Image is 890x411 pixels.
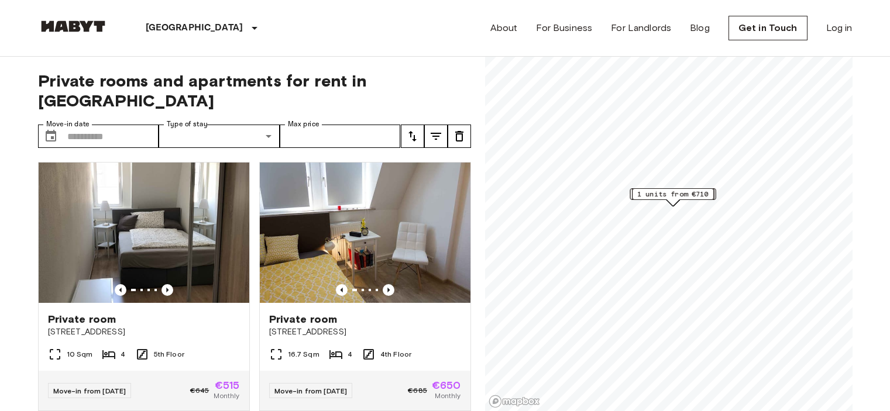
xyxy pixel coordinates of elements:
span: 16.7 Sqm [288,349,319,360]
div: Map marker [632,188,714,206]
button: tune [448,125,471,148]
a: Get in Touch [729,16,807,40]
label: Move-in date [46,119,90,129]
span: €650 [432,380,461,391]
span: [STREET_ADDRESS] [269,326,461,338]
button: Previous image [383,284,394,296]
a: Marketing picture of unit DE-04-029-005-03HFPrevious imagePrevious imagePrivate room[STREET_ADDRE... [38,162,250,411]
span: Move-in from [DATE] [274,386,348,395]
span: 10 Sqm [67,349,93,360]
span: Private room [269,312,338,326]
span: Monthly [214,391,239,401]
a: For Business [536,21,592,35]
a: Marketing picture of unit DE-04-013-001-01HFPrevious imagePrevious imagePrivate room[STREET_ADDRE... [259,162,471,411]
img: Marketing picture of unit DE-04-029-005-03HF [39,163,249,303]
span: [STREET_ADDRESS] [48,326,240,338]
button: Previous image [115,284,126,296]
a: About [490,21,518,35]
span: Move-in from [DATE] [53,386,126,395]
span: Private rooms and apartments for rent in [GEOGRAPHIC_DATA] [38,71,471,110]
span: 4 [348,349,352,360]
span: 4 [121,349,125,360]
button: tune [401,125,424,148]
a: Log in [826,21,853,35]
a: For Landlords [611,21,671,35]
img: Marketing picture of unit DE-04-013-001-01HF [260,163,470,303]
button: tune [424,125,448,148]
img: Habyt [38,20,108,32]
a: Mapbox logo [489,395,540,408]
button: Previous image [336,284,348,296]
span: Private room [48,312,116,326]
label: Type of stay [167,119,208,129]
a: Blog [690,21,710,35]
div: Map marker [630,188,716,206]
span: 4th Floor [380,349,411,360]
label: Max price [288,119,319,129]
button: Choose date [39,125,63,148]
p: [GEOGRAPHIC_DATA] [146,21,243,35]
button: Previous image [161,284,173,296]
span: €515 [215,380,240,391]
span: €645 [190,385,209,396]
span: Monthly [435,391,461,401]
span: 1 units from €710 [637,189,709,199]
span: €685 [408,385,427,396]
span: 5th Floor [154,349,184,360]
